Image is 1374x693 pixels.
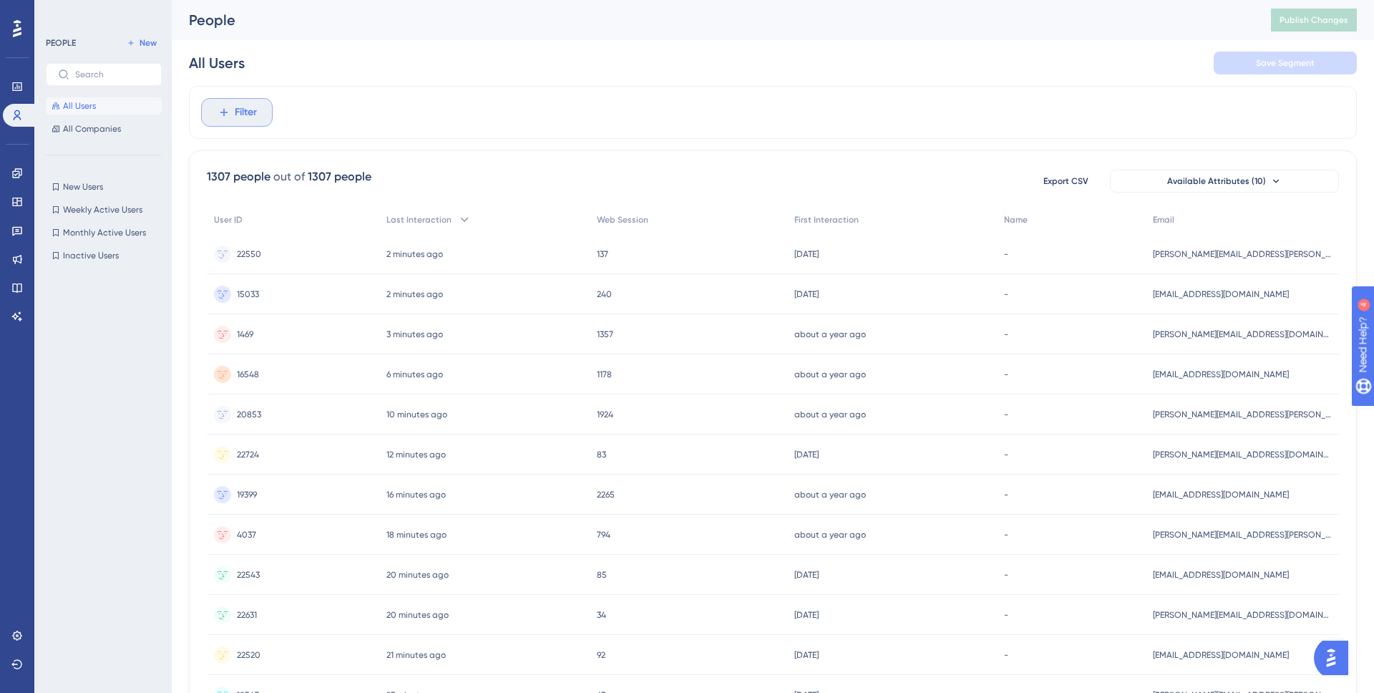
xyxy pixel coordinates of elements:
[597,409,613,420] span: 1924
[794,570,819,580] time: [DATE]
[237,409,261,420] span: 20853
[597,248,608,260] span: 137
[597,289,612,300] span: 240
[237,489,257,500] span: 19399
[63,100,96,112] span: All Users
[794,329,866,339] time: about a year ago
[1030,170,1101,193] button: Export CSV
[140,37,157,49] span: New
[1314,636,1357,679] iframe: UserGuiding AI Assistant Launcher
[99,7,104,19] div: 4
[794,450,819,460] time: [DATE]
[386,329,443,339] time: 3 minutes ago
[75,69,150,79] input: Search
[386,214,452,226] span: Last Interaction
[34,4,89,21] span: Need Help?
[597,214,648,226] span: Web Session
[386,409,447,420] time: 10 minutes ago
[794,214,859,226] span: First Interaction
[189,53,245,73] div: All Users
[1153,289,1289,300] span: [EMAIL_ADDRESS][DOMAIN_NAME]
[237,248,261,260] span: 22550
[1004,649,1008,661] span: -
[386,369,443,379] time: 6 minutes ago
[1043,175,1088,187] span: Export CSV
[1004,449,1008,460] span: -
[1271,9,1357,31] button: Publish Changes
[597,569,607,581] span: 85
[1110,170,1339,193] button: Available Attributes (10)
[273,168,305,185] div: out of
[386,249,443,259] time: 2 minutes ago
[1153,449,1332,460] span: [PERSON_NAME][EMAIL_ADDRESS][DOMAIN_NAME]
[794,530,866,540] time: about a year ago
[63,250,119,261] span: Inactive Users
[597,489,615,500] span: 2265
[1004,409,1008,420] span: -
[597,369,612,380] span: 1178
[235,104,257,121] span: Filter
[1004,529,1008,541] span: -
[1004,214,1028,226] span: Name
[46,37,76,49] div: PEOPLE
[1153,649,1289,661] span: [EMAIL_ADDRESS][DOMAIN_NAME]
[46,224,162,241] button: Monthly Active Users
[1167,175,1266,187] span: Available Attributes (10)
[386,289,443,299] time: 2 minutes ago
[386,610,449,620] time: 20 minutes ago
[1153,214,1174,226] span: Email
[386,650,446,660] time: 21 minutes ago
[794,369,866,379] time: about a year ago
[1214,52,1357,74] button: Save Segment
[597,649,605,661] span: 92
[207,168,271,185] div: 1307 people
[597,529,610,541] span: 794
[308,168,371,185] div: 1307 people
[1004,369,1008,380] span: -
[63,181,103,193] span: New Users
[1004,329,1008,340] span: -
[794,610,819,620] time: [DATE]
[794,289,819,299] time: [DATE]
[189,10,1235,30] div: People
[597,449,606,460] span: 83
[63,227,146,238] span: Monthly Active Users
[214,214,243,226] span: User ID
[386,490,446,500] time: 16 minutes ago
[1004,248,1008,260] span: -
[794,650,819,660] time: [DATE]
[1004,489,1008,500] span: -
[1153,569,1289,581] span: [EMAIL_ADDRESS][DOMAIN_NAME]
[237,649,260,661] span: 22520
[237,529,256,541] span: 4037
[794,490,866,500] time: about a year ago
[597,329,613,340] span: 1357
[1280,14,1348,26] span: Publish Changes
[46,120,162,137] button: All Companies
[794,249,819,259] time: [DATE]
[46,201,162,218] button: Weekly Active Users
[794,409,866,420] time: about a year ago
[201,98,273,127] button: Filter
[1153,409,1332,420] span: [PERSON_NAME][EMAIL_ADDRESS][PERSON_NAME][DOMAIN_NAME]
[1153,369,1289,380] span: [EMAIL_ADDRESS][DOMAIN_NAME]
[46,97,162,115] button: All Users
[46,247,162,264] button: Inactive Users
[386,570,449,580] time: 20 minutes ago
[63,123,121,135] span: All Companies
[1256,57,1315,69] span: Save Segment
[1004,569,1008,581] span: -
[1004,289,1008,300] span: -
[1153,529,1332,541] span: [PERSON_NAME][EMAIL_ADDRESS][PERSON_NAME][DOMAIN_NAME]
[1153,609,1332,621] span: [PERSON_NAME][EMAIL_ADDRESS][DOMAIN_NAME]
[237,329,253,340] span: 1469
[597,609,606,621] span: 34
[237,449,259,460] span: 22724
[237,609,257,621] span: 22631
[237,569,260,581] span: 22543
[386,450,446,460] time: 12 minutes ago
[237,369,259,380] span: 16548
[63,204,142,215] span: Weekly Active Users
[237,289,259,300] span: 15033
